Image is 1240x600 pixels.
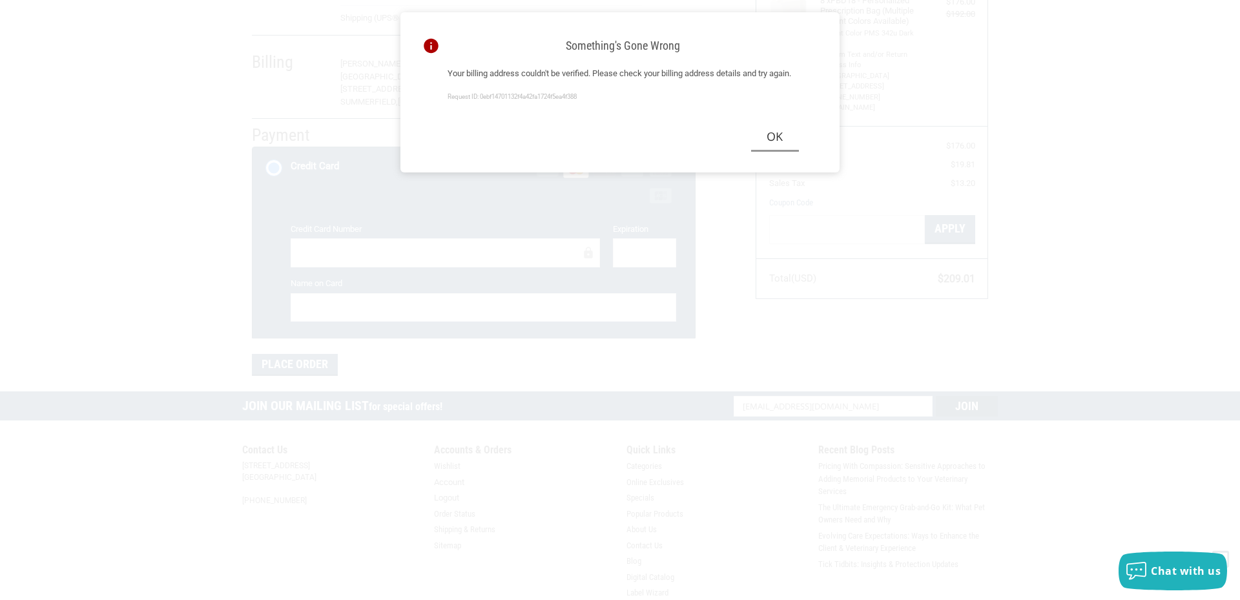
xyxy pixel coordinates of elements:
[448,93,479,100] span: Request ID:
[1151,564,1221,578] span: Chat with us
[448,67,799,80] p: Your billing address couldn't be verified. Please check your billing address details and try again.
[1119,552,1227,590] button: Chat with us
[751,123,799,152] button: Ok
[480,93,577,100] span: 0ebf14701132f4a42fa1724f5ea4f388
[566,39,680,52] span: Something's gone wrong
